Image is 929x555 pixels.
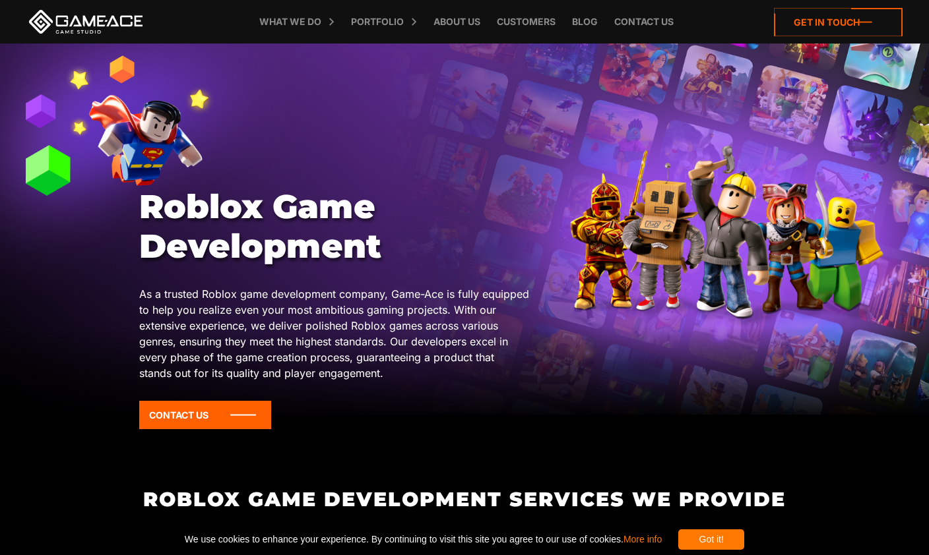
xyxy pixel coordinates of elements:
span: We use cookies to enhance your experience. By continuing to visit this site you agree to our use ... [185,529,662,550]
p: As a trusted Roblox game development company, Game-Ace is fully equipped to help you realize even... [139,286,529,381]
h1: Roblox Game Development [139,187,529,266]
a: Get in touch [774,8,903,36]
h2: Roblox Game Development Services We Provide [113,488,816,510]
div: Got it! [678,529,744,550]
a: More info [624,534,662,544]
a: Contact Us [139,401,271,429]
